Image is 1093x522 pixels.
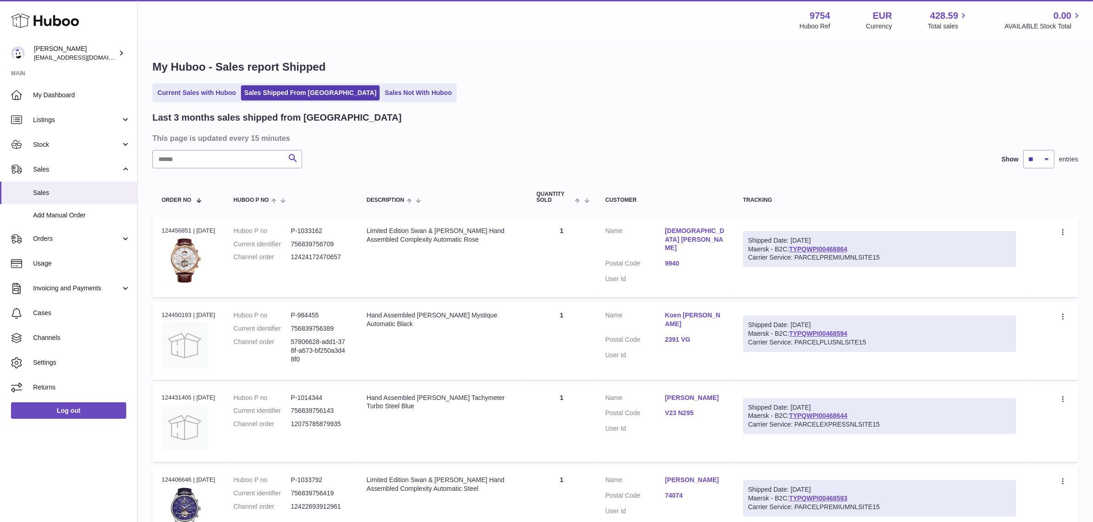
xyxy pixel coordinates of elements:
[665,227,725,253] a: [DEMOGRAPHIC_DATA] [PERSON_NAME]
[748,321,1011,329] div: Shipped Date: [DATE]
[748,236,1011,245] div: Shipped Date: [DATE]
[605,275,665,283] dt: User Id
[291,338,348,364] dd: 57806628-add1-378f-a673-bf250a3d48f0
[291,420,348,428] dd: 12075785879935
[748,253,1011,262] div: Carrier Service: PARCELPREMIUMNLSITE15
[234,489,291,498] dt: Current identifier
[33,116,121,124] span: Listings
[605,507,665,516] dt: User Id
[665,409,725,417] a: V23 N295
[162,322,207,368] img: no-photo.jpg
[605,311,665,331] dt: Name
[866,22,892,31] div: Currency
[527,302,596,379] td: 1
[367,394,518,411] div: Hand Assembled [PERSON_NAME] Tachymeter Turbo Steel Blue
[291,476,348,484] dd: P-1033792
[605,424,665,433] dt: User Id
[291,324,348,333] dd: 756839756389
[33,333,130,342] span: Channels
[381,85,455,100] a: Sales Not With Huboo
[33,189,130,197] span: Sales
[743,231,1016,267] div: Maersk - B2C:
[789,245,847,253] a: TYPQWPI00468864
[605,476,665,487] dt: Name
[34,44,117,62] div: [PERSON_NAME]
[152,60,1078,74] h1: My Huboo - Sales report Shipped
[162,238,207,283] img: 97541756811602.jpg
[743,197,1016,203] div: Tracking
[605,491,665,502] dt: Postal Code
[748,403,1011,412] div: Shipped Date: [DATE]
[162,311,215,319] div: 124450193 | [DATE]
[234,394,291,402] dt: Huboo P no
[152,133,1076,143] h3: This page is updated every 15 minutes
[873,10,892,22] strong: EUR
[234,476,291,484] dt: Huboo P no
[367,311,518,328] div: Hand Assembled [PERSON_NAME] Mystique Automatic Black
[1004,22,1082,31] span: AVAILABLE Stock Total
[928,10,969,31] a: 428.59 Total sales
[291,227,348,235] dd: P-1033162
[367,476,518,493] div: Limited Edition Swan & [PERSON_NAME] Hand Assembled Complexity Automatic Steel
[810,10,830,22] strong: 9754
[33,309,130,317] span: Cases
[33,234,121,243] span: Orders
[154,85,239,100] a: Current Sales with Huboo
[527,384,596,462] td: 1
[665,335,725,344] a: 2391 VG
[748,485,1011,494] div: Shipped Date: [DATE]
[234,420,291,428] dt: Channel order
[605,259,665,270] dt: Postal Code
[291,502,348,511] dd: 12422693912961
[162,227,215,235] div: 124456851 | [DATE]
[33,284,121,293] span: Invoicing and Payments
[234,240,291,249] dt: Current identifier
[527,217,596,297] td: 1
[162,197,191,203] span: Order No
[743,480,1016,516] div: Maersk - B2C:
[1004,10,1082,31] a: 0.00 AVAILABLE Stock Total
[152,111,402,124] h2: Last 3 months sales shipped from [GEOGRAPHIC_DATA]
[234,502,291,511] dt: Channel order
[33,91,130,100] span: My Dashboard
[291,311,348,320] dd: P-984455
[11,402,126,419] a: Log out
[537,191,573,203] span: Quantity Sold
[665,491,725,500] a: 74074
[33,358,130,367] span: Settings
[291,253,348,261] dd: 12424172470657
[367,227,518,244] div: Limited Edition Swan & [PERSON_NAME] Hand Assembled Complexity Automatic Rose
[291,406,348,415] dd: 756839756143
[605,394,665,405] dt: Name
[162,405,207,450] img: no-photo.jpg
[789,412,847,419] a: TYPQWPI00468644
[234,253,291,261] dt: Channel order
[748,420,1011,429] div: Carrier Service: PARCELEXPRESSNLSITE15
[33,140,121,149] span: Stock
[34,54,135,61] span: [EMAIL_ADDRESS][DOMAIN_NAME]
[33,165,121,174] span: Sales
[743,398,1016,434] div: Maersk - B2C:
[665,394,725,402] a: [PERSON_NAME]
[11,46,25,60] img: internalAdmin-9754@internal.huboo.com
[33,211,130,220] span: Add Manual Order
[291,240,348,249] dd: 756839756709
[665,259,725,268] a: 9940
[1059,155,1078,164] span: entries
[33,259,130,268] span: Usage
[291,394,348,402] dd: P-1014344
[33,383,130,392] span: Returns
[234,311,291,320] dt: Huboo P no
[789,330,847,337] a: TYPQWPI00468594
[241,85,380,100] a: Sales Shipped From [GEOGRAPHIC_DATA]
[291,489,348,498] dd: 756839756419
[743,316,1016,352] div: Maersk - B2C:
[748,338,1011,347] div: Carrier Service: PARCELPLUSNLSITE15
[234,227,291,235] dt: Huboo P no
[800,22,830,31] div: Huboo Ref
[605,351,665,360] dt: User Id
[1002,155,1019,164] label: Show
[928,22,969,31] span: Total sales
[234,338,291,364] dt: Channel order
[162,394,215,402] div: 124431405 | [DATE]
